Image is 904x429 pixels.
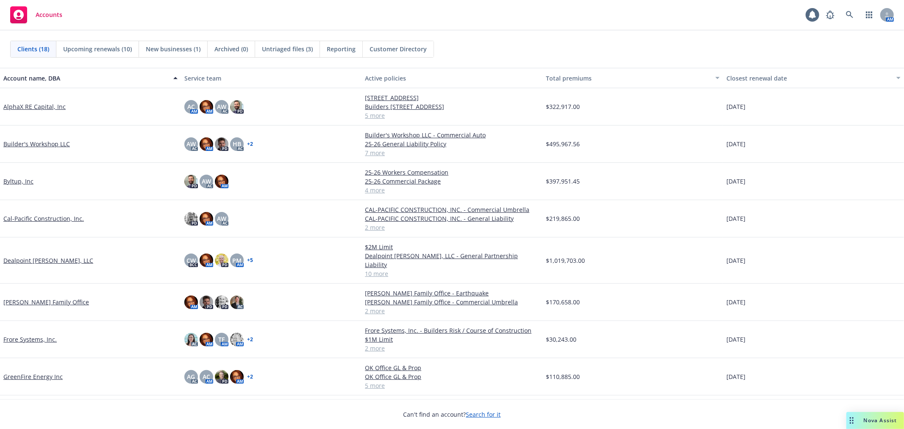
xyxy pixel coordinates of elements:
[184,175,198,188] img: photo
[200,333,213,346] img: photo
[327,45,356,53] span: Reporting
[546,177,580,186] span: $397,951.45
[3,335,57,344] a: Frore Systems, Inc.
[3,372,63,381] a: GreenFire Energy Inc
[466,410,501,418] a: Search for it
[726,372,745,381] span: [DATE]
[200,100,213,114] img: photo
[202,177,211,186] span: AW
[200,212,213,226] img: photo
[230,100,244,114] img: photo
[181,68,362,88] button: Service team
[822,6,839,23] a: Report a Bug
[723,68,904,88] button: Closest renewal date
[726,102,745,111] span: [DATE]
[726,214,745,223] span: [DATE]
[36,11,62,18] span: Accounts
[215,253,228,267] img: photo
[187,372,195,381] span: AG
[217,214,226,223] span: AW
[546,214,580,223] span: $219,865.00
[726,139,745,148] span: [DATE]
[365,269,539,278] a: 10 more
[230,295,244,309] img: photo
[726,335,745,344] span: [DATE]
[215,370,228,384] img: photo
[218,335,225,344] span: TF
[200,295,213,309] img: photo
[3,298,89,306] a: [PERSON_NAME] Family Office
[247,258,253,263] a: + 5
[542,68,723,88] button: Total premiums
[726,177,745,186] span: [DATE]
[726,298,745,306] span: [DATE]
[3,139,70,148] a: Builder's Workshop LLC
[3,74,168,83] div: Account name, DBA
[546,298,580,306] span: $170,658.00
[365,372,539,381] a: OK Office GL & Prop
[546,335,576,344] span: $30,243.00
[365,131,539,139] a: Builder's Workshop LLC - Commercial Auto
[247,142,253,147] a: + 2
[365,111,539,120] a: 5 more
[203,372,210,381] span: AC
[403,410,501,419] span: Can't find an account?
[247,374,253,379] a: + 2
[726,256,745,265] span: [DATE]
[365,335,539,344] a: $1M Limit
[215,137,228,151] img: photo
[217,102,226,111] span: AW
[365,168,539,177] a: 25-26 Workers Compensation
[861,6,878,23] a: Switch app
[841,6,858,23] a: Search
[546,256,585,265] span: $1,019,703.00
[230,370,244,384] img: photo
[230,333,244,346] img: photo
[365,214,539,223] a: CAL-PACIFIC CONSTRUCTION, INC. - General Liability
[215,175,228,188] img: photo
[365,93,539,102] a: [STREET_ADDRESS]
[365,148,539,157] a: 7 more
[200,253,213,267] img: photo
[365,205,539,214] a: CAL-PACIFIC CONSTRUCTION, INC. - Commercial Umbrella
[365,381,539,390] a: 5 more
[546,74,711,83] div: Total premiums
[184,333,198,346] img: photo
[365,139,539,148] a: 25-26 General Liability Policy
[362,68,542,88] button: Active policies
[3,177,33,186] a: Byltup, Inc
[247,337,253,342] a: + 2
[3,256,93,265] a: Dealpoint [PERSON_NAME], LLC
[365,102,539,111] a: Builders [STREET_ADDRESS]
[365,186,539,195] a: 4 more
[846,412,904,429] button: Nova Assist
[184,74,359,83] div: Service team
[846,412,857,429] div: Drag to move
[17,45,49,53] span: Clients (18)
[365,306,539,315] a: 2 more
[365,289,539,298] a: [PERSON_NAME] Family Office - Earthquake
[365,223,539,232] a: 2 more
[214,45,248,53] span: Archived (0)
[546,102,580,111] span: $322,917.00
[7,3,66,27] a: Accounts
[365,177,539,186] a: 25-26 Commercial Package
[365,298,539,306] a: [PERSON_NAME] Family Office - Commercial Umbrella
[233,139,241,148] span: HB
[186,139,196,148] span: AW
[864,417,897,424] span: Nova Assist
[186,256,196,265] span: CW
[726,74,891,83] div: Closest renewal date
[365,363,539,372] a: OK Office GL & Prop
[365,251,539,269] a: Dealpoint [PERSON_NAME], LLC - General Partnership Liability
[215,295,228,309] img: photo
[3,102,66,111] a: AlphaX RE Capital, Inc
